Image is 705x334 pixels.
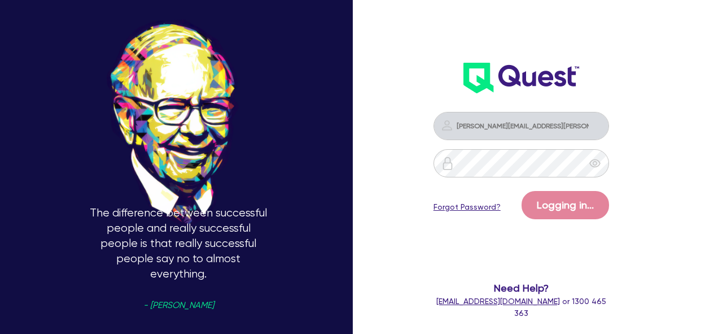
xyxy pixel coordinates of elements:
span: - [PERSON_NAME] [143,301,214,310]
a: [EMAIL_ADDRESS][DOMAIN_NAME] [436,297,560,306]
span: Need Help? [433,280,610,296]
img: wH2k97JdezQIQAAAABJRU5ErkJggg== [463,63,579,93]
button: Logging in... [522,191,609,219]
img: icon-password [440,119,454,132]
span: or 1300 465 363 [436,297,606,318]
span: eye [589,158,601,169]
img: icon-password [441,157,454,170]
input: Email address [433,112,610,140]
a: Forgot Password? [433,201,501,213]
